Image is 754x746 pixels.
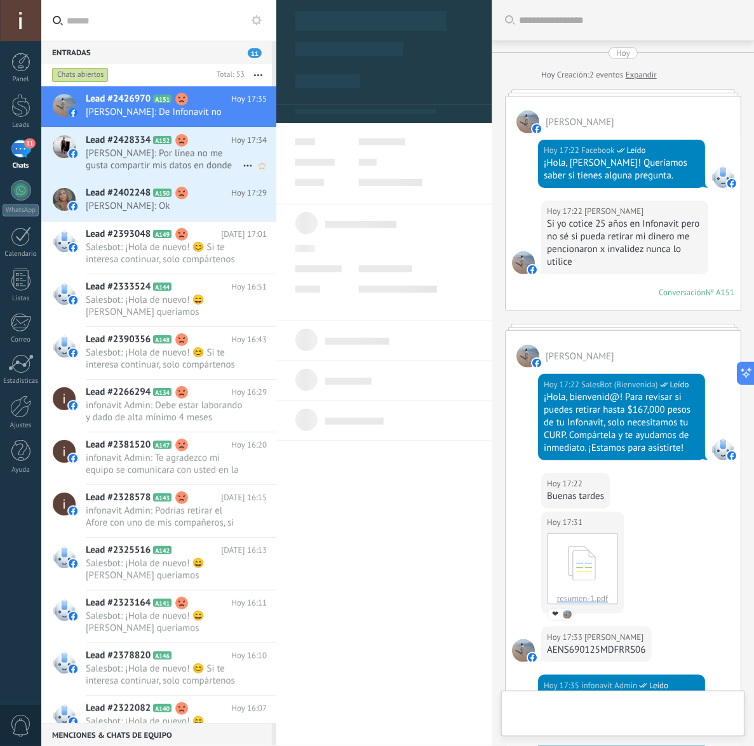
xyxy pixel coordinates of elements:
[581,679,637,692] span: infonavit Admin (Oficina de Venta)
[86,241,243,265] span: Salesbot: ¡Hola de nuevo! 😊 Si te interesa continuar, solo compártenos tus datos (incluida tu CUR...
[41,590,276,643] a: Lead #2323164 A141 Hoy 16:11 Salesbot: ¡Hola de nuevo! 😄 [PERSON_NAME] queríamos asegurarnos de q...
[727,179,736,188] img: facebook-sm.svg
[86,200,243,212] span: [PERSON_NAME]: Ok
[86,333,151,346] span: Lead #2390356
[3,162,39,170] div: Chats
[231,187,267,199] span: Hoy 17:29
[86,505,243,529] span: infonavit Admin: Podrías retirar el Afore con uno de mis compañeros, si te contactas a este númer...
[3,76,39,84] div: Panel
[86,134,151,147] span: Lead #2428334
[86,716,243,740] span: Salesbot: ¡Hola de nuevo! 😄 [PERSON_NAME] queríamos asegurarnos de que todo esté claro y para ti....
[547,533,618,604] a: resumen-1.pdf
[69,296,77,305] img: facebook-sm.svg
[546,350,614,363] span: Susana Arce
[547,490,604,503] div: Buenas tardes
[547,644,646,656] div: AENS690125MDFRRS06
[69,243,77,252] img: facebook-sm.svg
[69,717,77,726] img: facebook-sm.svg
[153,189,172,197] span: A150
[153,546,172,554] span: A142
[231,439,267,451] span: Hoy 16:20
[86,610,243,634] span: Salesbot: ¡Hola de nuevo! 😄 [PERSON_NAME] queríamos asegurarnos de que todo esté claro y para ti....
[231,597,267,609] span: Hoy 16:11
[659,287,706,298] div: Conversación
[546,116,614,128] span: Susana Arce
[86,702,151,715] span: Lead #2322082
[547,477,584,490] div: Hoy 17:22
[3,377,39,385] div: Estadísticas
[153,95,172,103] span: A151
[544,144,581,157] div: Hoy 17:22
[86,347,243,371] span: Salesbot: ¡Hola de nuevo! 😊 Si te interesa continuar, solo compártenos tus datos (incluida tu CUR...
[528,653,537,662] img: facebook-sm.svg
[547,516,584,529] div: Hoy 17:31
[3,422,39,430] div: Ajustes
[528,265,537,274] img: facebook-sm.svg
[153,704,172,712] span: A140
[41,723,272,746] div: Menciones & Chats de equipo
[86,649,151,662] span: Lead #2378820
[86,663,243,687] span: Salesbot: ¡Hola de nuevo! 😊 Si te interesa continuar, solo compártenos tus datos (incluida tu CUR...
[231,93,267,105] span: Hoy 17:35
[231,649,267,662] span: Hoy 16:10
[231,386,267,399] span: Hoy 16:29
[86,557,243,582] span: Salesbot: ¡Hola de nuevo! 😄 [PERSON_NAME] queríamos asegurarnos de que todo esté claro y para ti....
[69,349,77,357] img: facebook-sm.svg
[153,441,172,449] span: A147
[86,439,151,451] span: Lead #2381520
[231,333,267,346] span: Hoy 16:43
[532,359,541,368] img: facebook-sm.svg
[153,335,172,343] span: A148
[86,228,151,241] span: Lead #2393048
[153,651,172,660] span: A146
[541,69,557,81] div: Hoy
[231,702,267,715] span: Hoy 16:07
[670,378,689,391] span: Leído
[544,391,699,455] div: ¡Hola, bienvenid@! Para revisar si puedes retirar hasta $167,000 pesos de tu Infonavit, solo nece...
[516,345,539,368] span: Susana Arce
[153,230,172,238] span: A149
[86,386,151,399] span: Lead #2266294
[41,86,276,127] a: Lead #2426970 A151 Hoy 17:35 [PERSON_NAME]: De Infonavit no
[41,380,276,432] a: Lead #2266294 A134 Hoy 16:29 infonavit Admin: Debe estar laborando y dado de alta mínimo 4 meses
[547,218,703,269] div: Si yo cotice 25 años en Infonavit pero no sé si pueda retirar mi dinero me pencionaron x invalide...
[69,665,77,674] img: facebook-sm.svg
[584,205,643,218] span: Susana Arce
[584,631,643,644] span: Susana Arce
[86,544,151,557] span: Lead #2325516
[221,544,267,557] span: [DATE] 16:13
[532,124,541,133] img: facebook-sm.svg
[41,274,276,326] a: Lead #2333524 A144 Hoy 16:51 Salesbot: ¡Hola de nuevo! 😄 [PERSON_NAME] queríamos asegurarnos de q...
[581,378,658,391] span: SalesBot (Bienvenida)
[153,599,172,607] span: A141
[69,108,77,117] img: facebook-sm.svg
[547,631,584,644] div: Hoy 17:33
[69,454,77,463] img: facebook-sm.svg
[3,204,39,216] div: WhatsApp
[3,336,39,344] div: Correo
[627,144,646,157] span: Leído
[711,437,734,460] span: SalesBot
[69,149,77,158] img: facebook-sm.svg
[41,485,276,537] a: Lead #2328578 A143 [DATE] 16:15 infonavit Admin: Podrías retirar el Afore con uno de mis compañer...
[231,281,267,293] span: Hoy 16:51
[86,281,151,293] span: Lead #2333524
[231,134,267,147] span: Hoy 17:34
[153,283,172,291] span: A144
[516,110,539,133] span: Susana Arce
[41,180,276,221] a: Lead #2402248 A150 Hoy 17:29 [PERSON_NAME]: Ok
[86,491,151,504] span: Lead #2328578
[727,451,736,460] img: facebook-sm.svg
[69,612,77,621] img: facebook-sm.svg
[86,93,151,105] span: Lead #2426970
[3,295,39,303] div: Listas
[86,399,243,423] span: infonavit Admin: Debe estar laborando y dado de alta mínimo 4 meses
[551,593,614,604] div: resumen-1.pdf
[41,41,272,63] div: Entradas
[153,493,172,502] span: A143
[541,69,657,81] div: Creación:
[69,559,77,568] img: facebook-sm.svg
[86,452,243,476] span: infonavit Admin: Te agradezco mi equipo se comunicara con usted en la brevedad posible
[512,639,535,662] span: Susana Arce
[69,507,77,516] img: facebook-sm.svg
